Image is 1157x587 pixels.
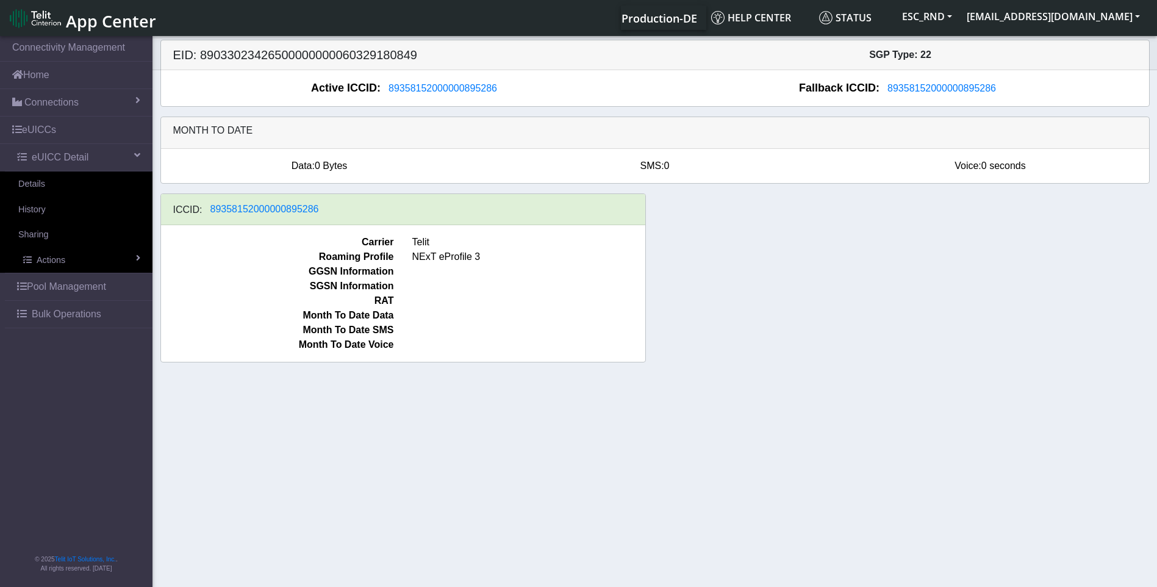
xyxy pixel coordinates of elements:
a: eUICC Detail [5,144,152,171]
a: Your current platform instance [621,5,697,30]
img: logo-telit-cinterion-gw-new.png [10,9,61,28]
span: Data: [292,160,315,171]
span: Roaming Profile [152,250,403,264]
a: Bulk Operations [5,301,152,328]
button: 89358152000000895286 [879,81,1004,96]
span: Telit [403,235,654,250]
a: Help center [706,5,814,30]
a: Pool Management [5,273,152,300]
span: SMS: [640,160,664,171]
span: 0 seconds [981,160,1026,171]
span: 0 [664,160,670,171]
span: Active ICCID: [311,80,381,96]
button: [EMAIL_ADDRESS][DOMAIN_NAME] [959,5,1147,27]
span: 89358152000000895286 [210,204,319,214]
h5: EID: 89033023426500000000060329180849 [164,48,655,62]
span: eUICC Detail [32,150,88,165]
span: Help center [711,11,791,24]
h6: ICCID: [173,204,202,215]
span: Month To Date SMS [152,323,403,337]
span: Bulk Operations [32,307,101,322]
span: SGP Type: 22 [869,49,931,60]
a: Actions [5,248,152,273]
a: Status [814,5,895,30]
span: 89358152000000895286 [887,83,996,93]
button: ESC_RND [895,5,959,27]
span: Carrier [152,235,403,250]
span: Voice: [955,160,981,171]
span: RAT [152,293,403,308]
a: App Center [10,5,154,31]
span: GGSN Information [152,264,403,279]
h6: Month to date [173,124,1137,136]
span: 89358152000000895286 [389,83,497,93]
a: Telit IoT Solutions, Inc. [55,556,116,563]
span: Month To Date Data [152,308,403,323]
span: Fallback ICCID: [799,80,879,96]
span: Connections [24,95,79,110]
span: Actions [37,254,65,267]
button: 89358152000000895286 [202,201,327,217]
img: status.svg [819,11,833,24]
span: Status [819,11,872,24]
span: SGSN Information [152,279,403,293]
span: NExT eProfile 3 [403,250,654,264]
span: 0 Bytes [315,160,347,171]
img: knowledge.svg [711,11,725,24]
span: App Center [66,10,156,32]
span: Month To Date Voice [152,337,403,352]
button: 89358152000000895286 [381,81,505,96]
span: Production-DE [621,11,697,26]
